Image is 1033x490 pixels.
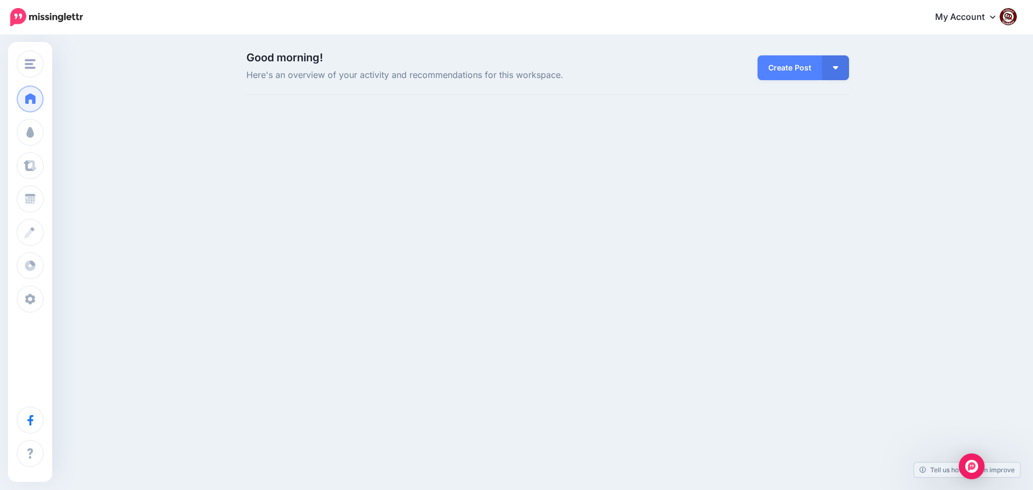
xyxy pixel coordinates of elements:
[25,59,36,69] img: menu.png
[833,66,838,69] img: arrow-down-white.png
[246,51,323,64] span: Good morning!
[924,4,1017,31] a: My Account
[758,55,822,80] a: Create Post
[959,453,985,479] div: Open Intercom Messenger
[246,68,643,82] span: Here's an overview of your activity and recommendations for this workspace.
[10,8,83,26] img: Missinglettr
[914,463,1020,477] a: Tell us how we can improve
